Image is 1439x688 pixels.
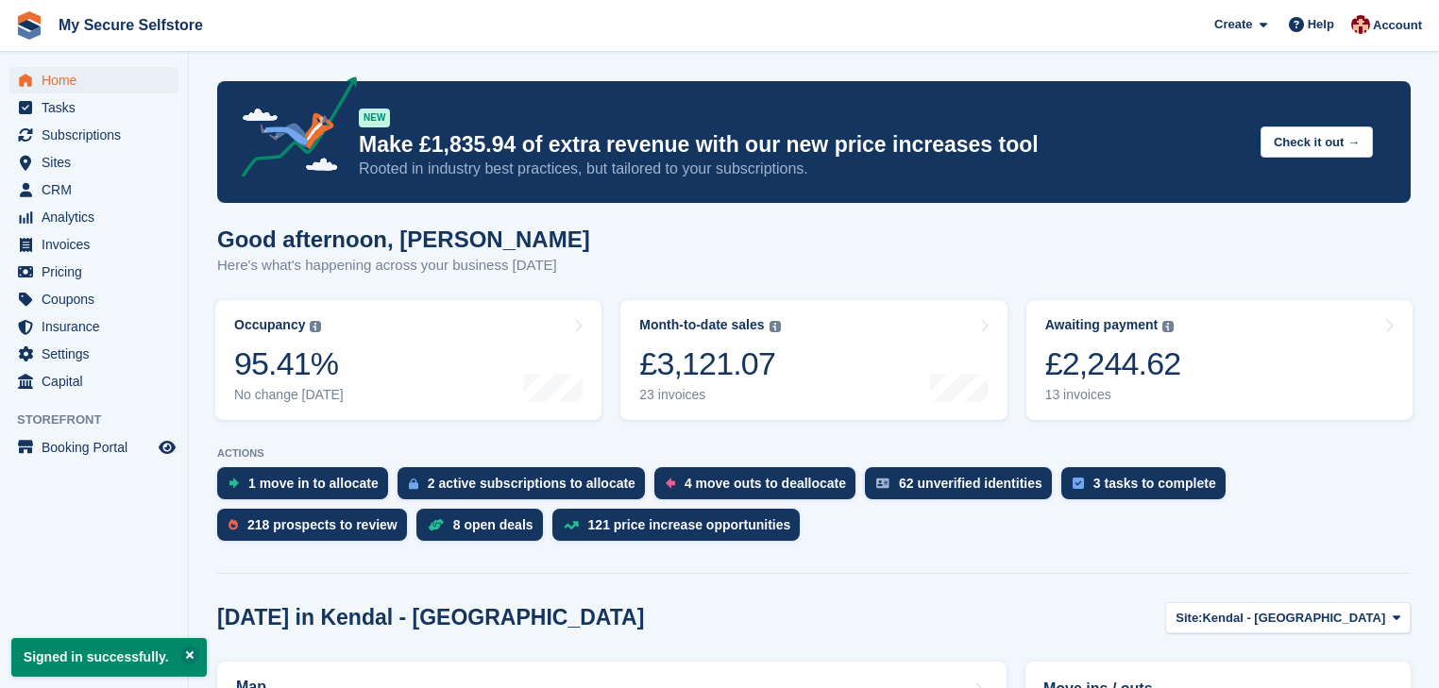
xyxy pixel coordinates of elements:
[9,176,178,203] a: menu
[217,255,590,277] p: Here's what's happening across your business [DATE]
[42,94,155,121] span: Tasks
[9,434,178,461] a: menu
[620,300,1007,420] a: Month-to-date sales £3,121.07 23 invoices
[42,368,155,394] span: Capital
[229,478,239,489] img: move_ins_to_allocate_icon-fdf77a2bb77ea45bf5b3d319d69a93e2d87916cf1d5bf7949dd705db3b84f3ca.svg
[9,122,178,148] a: menu
[42,176,155,203] span: CRM
[1308,15,1334,34] span: Help
[1214,15,1252,34] span: Create
[156,436,178,459] a: Preview store
[11,638,207,677] p: Signed in successfully.
[42,204,155,230] span: Analytics
[453,517,533,532] div: 8 open deals
[1073,478,1084,489] img: task-75834270c22a3079a89374b754ae025e5fb1db73e45f91037f5363f120a921f8.svg
[552,509,810,550] a: 121 price increase opportunities
[42,259,155,285] span: Pricing
[9,259,178,285] a: menu
[217,605,644,630] h2: [DATE] in Kendal - [GEOGRAPHIC_DATA]
[15,11,43,40] img: stora-icon-8386f47178a22dfd0bd8f6a31ec36ba5ce8667c1dd55bd0f319d3a0aa187defe.svg
[51,9,211,41] a: My Secure Selfstore
[42,67,155,93] span: Home
[9,313,178,340] a: menu
[217,227,590,252] h1: Good afternoon, [PERSON_NAME]
[1061,467,1235,509] a: 3 tasks to complete
[1165,602,1411,633] button: Site: Kendal - [GEOGRAPHIC_DATA]
[1373,16,1422,35] span: Account
[666,478,675,489] img: move_outs_to_deallocate_icon-f764333ba52eb49d3ac5e1228854f67142a1ed5810a6f6cc68b1a99e826820c5.svg
[234,317,305,333] div: Occupancy
[215,300,601,420] a: Occupancy 95.41% No change [DATE]
[229,519,238,530] img: prospect-51fa495bee0391a8d652442698ab0144808aea92771e9ea1ae160a38d050c398.svg
[639,387,780,403] div: 23 invoices
[42,434,155,461] span: Booking Portal
[654,467,865,509] a: 4 move outs to deallocate
[564,521,579,529] img: price_increase_opportunities-93ffe204e8149a01c8c9dc8f82e8f89637d9d84a8eef4429ea346261dce0b2c0.svg
[310,321,321,332] img: icon-info-grey-7440780725fd019a000dd9b08b2336e03edf1995a4989e88bcd33f0948082b44.svg
[9,204,178,230] a: menu
[899,476,1042,491] div: 62 unverified identities
[359,159,1245,179] p: Rooted in industry best practices, but tailored to your subscriptions.
[1045,387,1181,403] div: 13 invoices
[247,517,398,532] div: 218 prospects to review
[217,467,398,509] a: 1 move in to allocate
[17,411,188,429] span: Storefront
[226,76,358,184] img: price-adjustments-announcement-icon-8257ccfd72463d97f412b2fc003d46551f7dbcb40ab6d574587a9cd5c0d94...
[1045,317,1159,333] div: Awaiting payment
[9,286,178,312] a: menu
[588,517,791,532] div: 121 price increase opportunities
[1093,476,1216,491] div: 3 tasks to complete
[770,321,781,332] img: icon-info-grey-7440780725fd019a000dd9b08b2336e03edf1995a4989e88bcd33f0948082b44.svg
[409,478,418,490] img: active_subscription_to_allocate_icon-d502201f5373d7db506a760aba3b589e785aa758c864c3986d89f69b8ff3...
[217,509,416,550] a: 218 prospects to review
[1176,609,1202,628] span: Site:
[248,476,379,491] div: 1 move in to allocate
[9,231,178,258] a: menu
[398,467,654,509] a: 2 active subscriptions to allocate
[1162,321,1174,332] img: icon-info-grey-7440780725fd019a000dd9b08b2336e03edf1995a4989e88bcd33f0948082b44.svg
[1261,126,1373,158] button: Check it out →
[359,109,390,127] div: NEW
[428,476,635,491] div: 2 active subscriptions to allocate
[42,341,155,367] span: Settings
[9,67,178,93] a: menu
[234,387,344,403] div: No change [DATE]
[416,509,552,550] a: 8 open deals
[42,313,155,340] span: Insurance
[42,149,155,176] span: Sites
[1045,344,1181,383] div: £2,244.62
[1351,15,1370,34] img: Laura Oldroyd
[428,518,444,531] img: deal-1b604bf984904fb50ccaf53a9ad4b4a5d6e5aea283cecdc64d6e3604feb123c2.svg
[639,344,780,383] div: £3,121.07
[234,344,344,383] div: 95.41%
[685,476,846,491] div: 4 move outs to deallocate
[42,286,155,312] span: Coupons
[876,478,889,489] img: verify_identity-adf6edd0f0f0b5bbfe63781bf79b02c33cf7c696d77639b501bdc392416b5a36.svg
[1026,300,1413,420] a: Awaiting payment £2,244.62 13 invoices
[217,447,1411,460] p: ACTIONS
[359,131,1245,159] p: Make £1,835.94 of extra revenue with our new price increases tool
[42,122,155,148] span: Subscriptions
[1202,609,1385,628] span: Kendal - [GEOGRAPHIC_DATA]
[42,231,155,258] span: Invoices
[9,341,178,367] a: menu
[865,467,1061,509] a: 62 unverified identities
[9,149,178,176] a: menu
[639,317,764,333] div: Month-to-date sales
[9,94,178,121] a: menu
[9,368,178,394] a: menu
